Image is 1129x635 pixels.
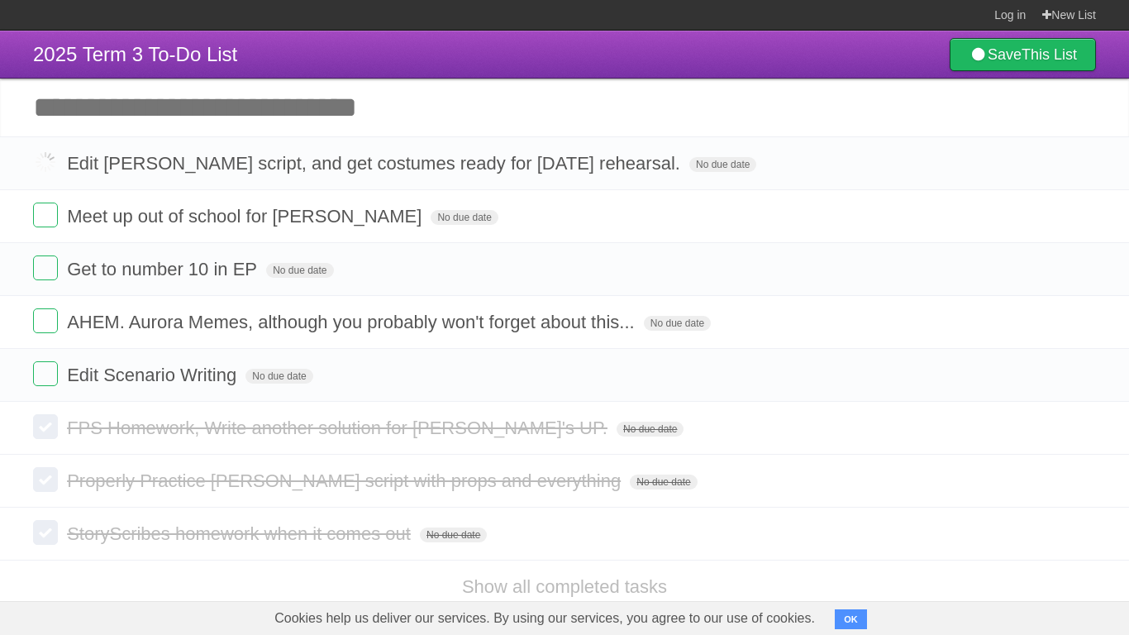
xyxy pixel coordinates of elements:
label: Done [33,255,58,280]
span: AHEM. Aurora Memes, although you probably won't forget about this... [67,312,639,332]
a: Show all completed tasks [462,576,667,597]
span: Meet up out of school for [PERSON_NAME] [67,206,426,227]
b: This List [1022,46,1077,63]
label: Done [33,308,58,333]
button: OK [835,609,867,629]
label: Done [33,150,58,174]
span: Edit [PERSON_NAME] script, and get costumes ready for [DATE] rehearsal. [67,153,684,174]
span: No due date [431,210,498,225]
a: SaveThis List [950,38,1096,71]
span: Properly Practice [PERSON_NAME] script with props and everything [67,470,625,491]
label: Done [33,361,58,386]
span: Get to number 10 in EP [67,259,261,279]
span: No due date [630,475,697,489]
span: Cookies help us deliver our services. By using our services, you agree to our use of cookies. [258,602,831,635]
span: Edit Scenario Writing [67,365,241,385]
label: Done [33,520,58,545]
label: Done [33,414,58,439]
span: No due date [420,528,487,542]
label: Done [33,203,58,227]
span: No due date [689,157,756,172]
span: FPS Homework, Write another solution for [PERSON_NAME]'s UP. [67,418,612,438]
label: Done [33,467,58,492]
span: No due date [644,316,711,331]
span: No due date [266,263,333,278]
span: 2025 Term 3 To-Do List [33,43,237,65]
span: StoryScribes homework when it comes out [67,523,415,544]
span: No due date [245,369,312,384]
span: No due date [617,422,684,437]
